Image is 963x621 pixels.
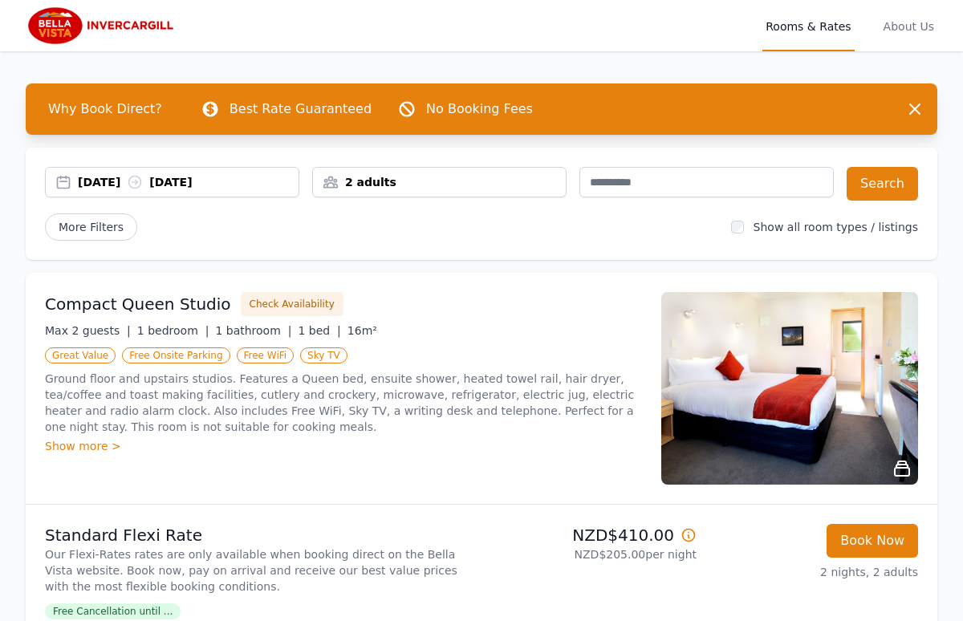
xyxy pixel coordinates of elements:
span: Great Value [45,347,116,363]
button: Check Availability [241,292,343,316]
span: Free WiFi [237,347,295,363]
label: Show all room types / listings [754,221,918,233]
span: 1 bed | [298,324,340,337]
div: Show more > [45,438,642,454]
span: Sky TV [300,347,347,363]
p: NZD$205.00 per night [488,546,697,562]
p: No Booking Fees [426,99,533,119]
img: Bella Vista Invercargill [26,6,180,45]
p: NZD$410.00 [488,524,697,546]
span: Why Book Direct? [35,93,175,125]
span: 1 bathroom | [215,324,291,337]
span: 16m² [347,324,377,337]
p: 2 nights, 2 adults [709,564,918,580]
div: 2 adults [313,174,566,190]
span: Free Onsite Parking [122,347,230,363]
span: Free Cancellation until ... [45,603,181,619]
p: Best Rate Guaranteed [230,99,372,119]
button: Book Now [827,524,918,558]
p: Standard Flexi Rate [45,524,475,546]
span: More Filters [45,213,137,241]
p: Ground floor and upstairs studios. Features a Queen bed, ensuite shower, heated towel rail, hair ... [45,371,642,435]
div: [DATE] [DATE] [78,174,299,190]
span: Max 2 guests | [45,324,131,337]
p: Our Flexi-Rates rates are only available when booking direct on the Bella Vista website. Book now... [45,546,475,595]
h3: Compact Queen Studio [45,293,231,315]
span: 1 bedroom | [137,324,209,337]
button: Search [847,167,918,201]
